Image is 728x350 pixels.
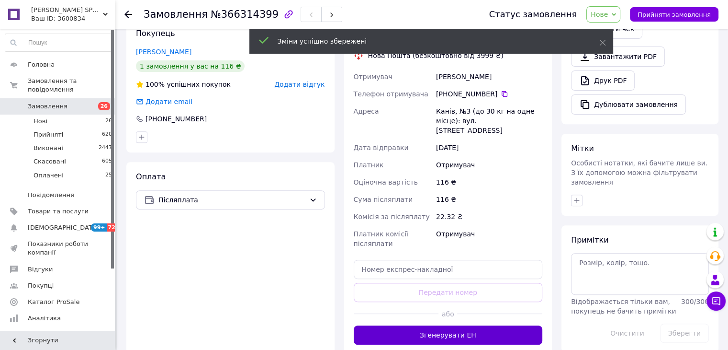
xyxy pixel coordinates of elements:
[28,60,55,69] span: Головна
[102,157,112,166] span: 605
[144,9,208,20] span: Замовлення
[434,191,544,208] div: 116 ₴
[28,298,79,306] span: Каталог ProSale
[571,70,635,91] a: Друк PDF
[136,80,231,89] div: успішних покупок
[354,161,384,169] span: Платник
[630,7,718,22] button: Прийняти замовлення
[28,77,115,94] span: Замовлення та повідомлення
[436,89,542,99] div: [PHONE_NUMBER]
[136,29,175,38] span: Покупець
[31,6,103,14] span: KROSS MAX SPORT
[98,102,110,110] span: 26
[28,281,54,290] span: Покупці
[145,97,193,106] div: Додати email
[434,208,544,225] div: 22.32 ₴
[105,171,112,180] span: 25
[354,90,428,98] span: Телефон отримувача
[102,130,112,139] span: 620
[354,260,543,279] input: Номер експрес-накладної
[571,159,707,186] span: Особисті нотатки, які бачите лише ви. З їх допомогою можна фільтрувати замовлення
[34,171,64,180] span: Оплачені
[274,81,325,88] span: Додати відгук
[354,144,409,152] span: Дата відправки
[434,174,544,191] div: 116 ₴
[5,34,112,51] input: Пошук
[354,213,430,221] span: Комісія за післяплату
[158,195,305,205] span: Післяплата
[136,48,191,56] a: [PERSON_NAME]
[34,157,66,166] span: Скасовані
[91,223,107,232] span: 99+
[99,144,112,152] span: 2447
[354,196,413,203] span: Сума післяплати
[591,11,608,18] span: Нове
[28,191,74,199] span: Повідомлення
[34,144,63,152] span: Виконані
[354,107,379,115] span: Адреса
[706,292,726,311] button: Чат з покупцем
[434,103,544,139] div: Канів, №3 (до 30 кг на одне місце): вул. [STREET_ADDRESS]
[638,11,711,18] span: Прийняти замовлення
[571,298,676,315] span: Відображається тільки вам, покупець не бачить примітки
[145,114,208,124] div: [PHONE_NUMBER]
[354,73,392,81] span: Отримувач
[211,9,279,20] span: №366314399
[571,94,686,115] button: Дублювати замовлення
[34,130,63,139] span: Прийняті
[135,97,193,106] div: Додати email
[434,156,544,174] div: Отримувач
[31,14,115,23] div: Ваш ID: 3600834
[434,225,544,252] div: Отримувач
[136,172,166,181] span: Оплата
[105,117,112,126] span: 26
[146,81,165,88] span: 100%
[28,265,53,274] span: Відгуки
[571,235,608,245] span: Примітки
[434,68,544,85] div: [PERSON_NAME]
[354,326,543,345] button: Згенерувати ЕН
[434,139,544,156] div: [DATE]
[354,178,418,186] span: Оціночна вартість
[28,207,89,216] span: Товари та послуги
[34,117,47,126] span: Нові
[28,223,99,232] span: [DEMOGRAPHIC_DATA]
[489,10,577,19] div: Статус замовлення
[681,298,709,305] span: 300 / 300
[571,144,594,153] span: Мітки
[354,230,408,247] span: Платник комісії післяплати
[28,240,89,257] span: Показники роботи компанії
[278,36,575,46] div: Зміни успішно збережені
[28,314,61,323] span: Аналітика
[438,309,457,319] span: або
[124,10,132,19] div: Повернутися назад
[28,102,67,111] span: Замовлення
[136,60,245,72] div: 1 замовлення у вас на 116 ₴
[571,47,665,67] a: Завантажити PDF
[107,223,118,232] span: 72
